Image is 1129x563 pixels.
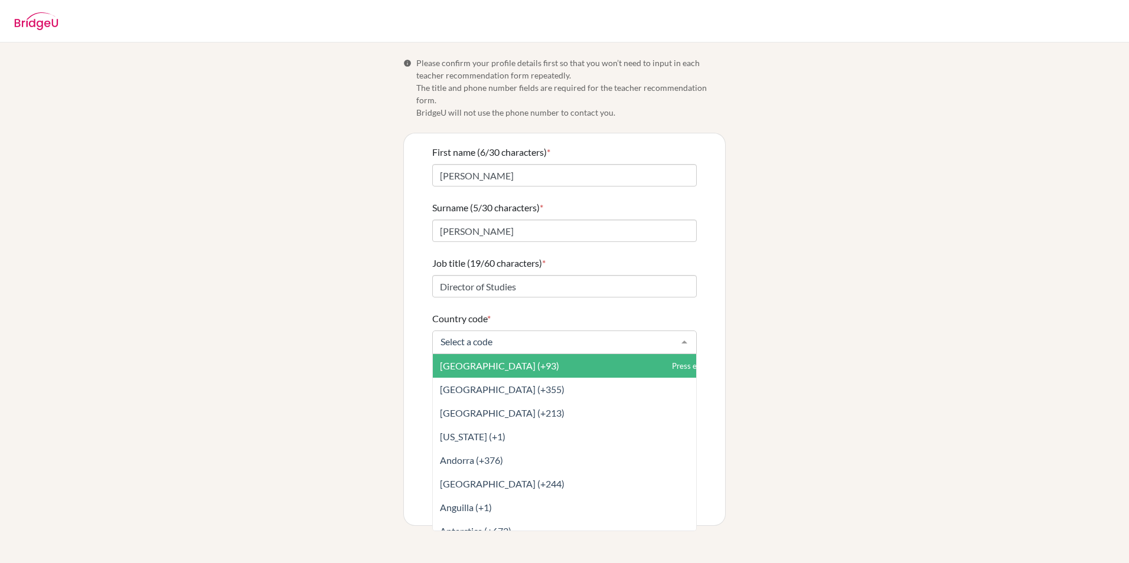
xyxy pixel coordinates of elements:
label: Job title (19/60 characters) [432,256,546,270]
span: [GEOGRAPHIC_DATA] (+244) [440,478,564,489]
input: Enter your surname [432,220,697,242]
label: Surname (5/30 characters) [432,201,543,215]
span: Anguilla (+1) [440,502,492,513]
img: BridgeU logo [14,12,58,30]
label: First name (6/30 characters) [432,145,550,159]
span: Info [403,59,412,67]
input: Enter your first name [432,164,697,186]
span: [GEOGRAPHIC_DATA] (+355) [440,384,564,395]
label: Country code [432,312,491,326]
span: [GEOGRAPHIC_DATA] (+213) [440,407,564,418]
span: Please confirm your profile details first so that you won’t need to input in each teacher recomme... [416,57,726,119]
span: Andorra (+376) [440,454,503,466]
input: Enter your job title [432,275,697,297]
input: Select a code [438,336,673,348]
span: [GEOGRAPHIC_DATA] (+93) [440,360,559,371]
span: [US_STATE] (+1) [440,431,505,442]
span: Antarctica (+672) [440,525,511,536]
